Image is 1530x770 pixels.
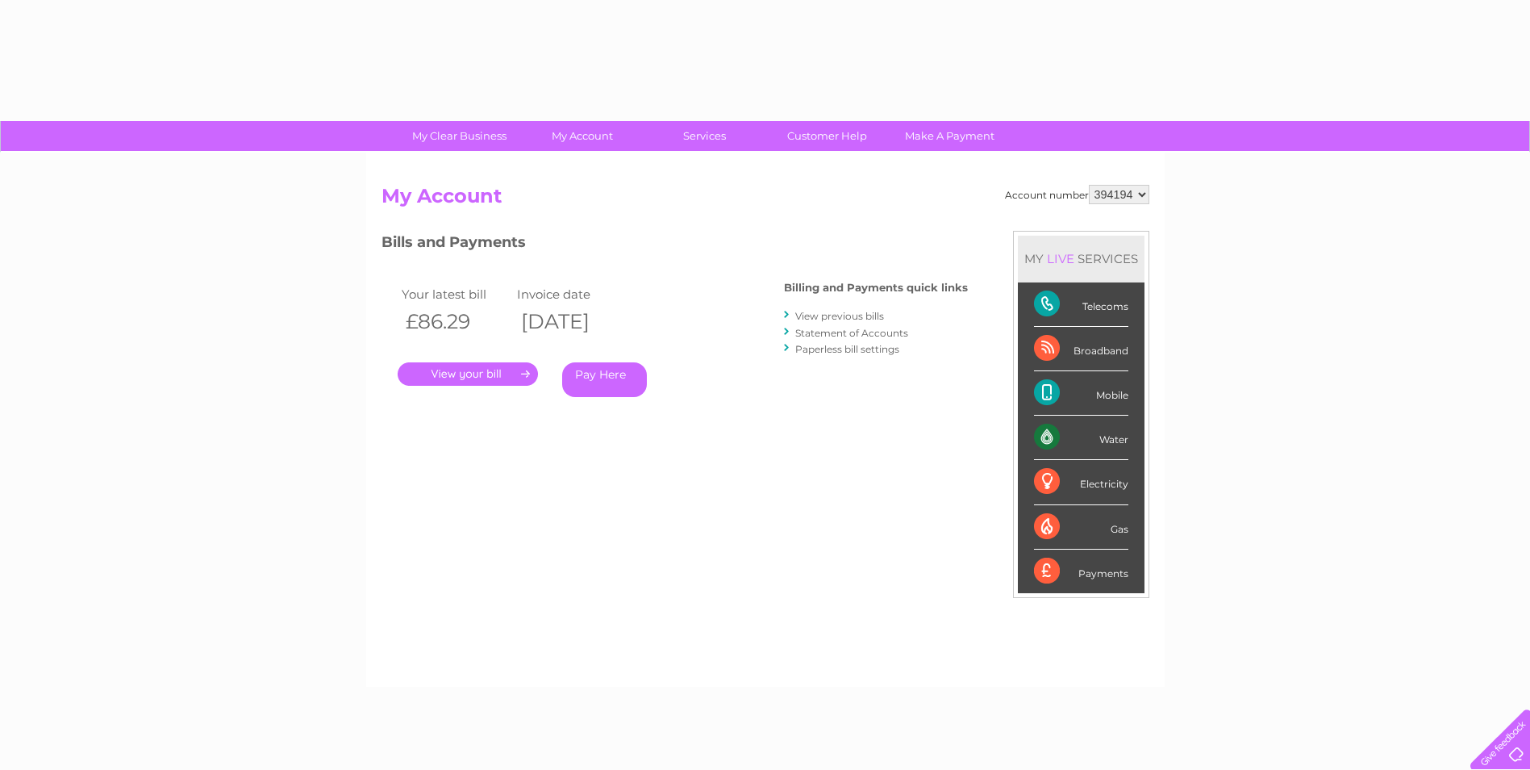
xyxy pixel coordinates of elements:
div: LIVE [1044,251,1078,266]
div: Gas [1034,505,1128,550]
div: Broadband [1034,327,1128,371]
td: Invoice date [513,283,629,305]
div: Account number [1005,185,1149,204]
a: . [398,362,538,386]
a: Make A Payment [883,121,1016,151]
a: View previous bills [795,310,884,322]
h2: My Account [381,185,1149,216]
div: Mobile [1034,371,1128,416]
h3: Bills and Payments [381,231,968,259]
a: My Account [515,121,648,151]
div: MY SERVICES [1018,236,1144,282]
th: £86.29 [398,305,514,338]
th: [DATE] [513,305,629,338]
a: Statement of Accounts [795,327,908,339]
a: Pay Here [562,362,647,397]
div: Telecoms [1034,282,1128,327]
h4: Billing and Payments quick links [784,282,968,294]
div: Electricity [1034,460,1128,504]
a: Customer Help [761,121,894,151]
a: Services [638,121,771,151]
div: Water [1034,416,1128,460]
a: Paperless bill settings [795,343,899,355]
div: Payments [1034,550,1128,593]
a: My Clear Business [393,121,526,151]
td: Your latest bill [398,283,514,305]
